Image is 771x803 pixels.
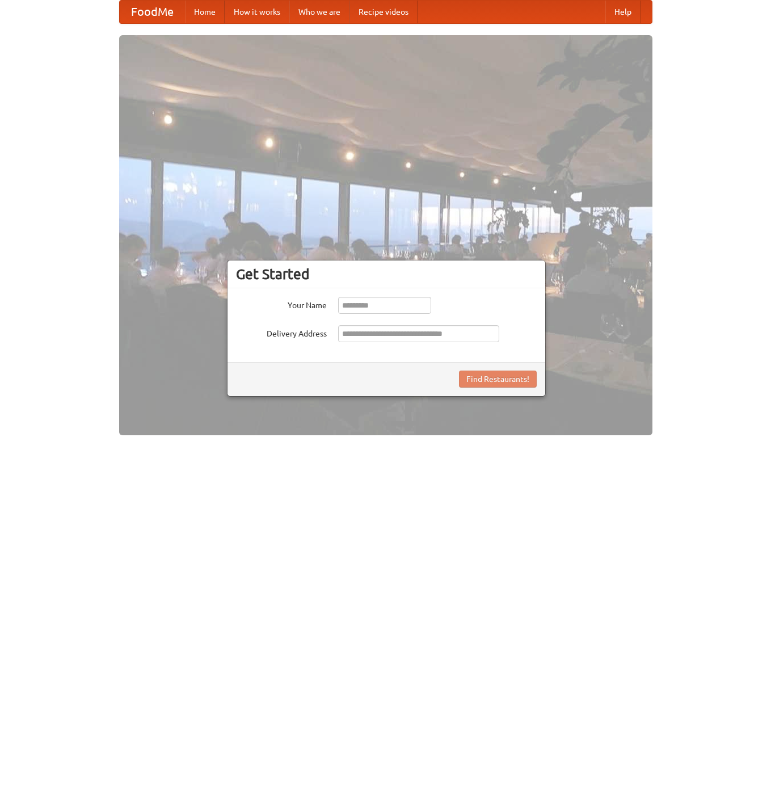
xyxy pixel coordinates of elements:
[459,371,537,388] button: Find Restaurants!
[225,1,289,23] a: How it works
[289,1,349,23] a: Who we are
[605,1,641,23] a: Help
[120,1,185,23] a: FoodMe
[236,266,537,283] h3: Get Started
[236,297,327,311] label: Your Name
[236,325,327,339] label: Delivery Address
[185,1,225,23] a: Home
[349,1,418,23] a: Recipe videos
